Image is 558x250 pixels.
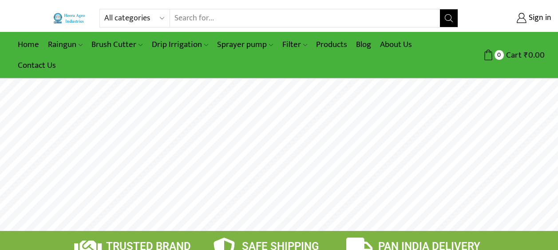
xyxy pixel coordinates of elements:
a: Drip Irrigation [147,34,213,55]
a: 0 Cart ₹0.00 [467,47,545,63]
a: Blog [352,34,376,55]
a: Filter [278,34,312,55]
a: Contact Us [13,55,60,76]
button: Search button [440,9,458,27]
a: About Us [376,34,416,55]
bdi: 0.00 [524,48,545,62]
span: Cart [504,49,522,61]
span: ₹ [524,48,528,62]
a: Products [312,34,352,55]
a: Raingun [44,34,87,55]
input: Search for... [170,9,440,27]
a: Brush Cutter [87,34,147,55]
span: 0 [495,50,504,59]
a: Sprayer pump [213,34,277,55]
a: Home [13,34,44,55]
span: Sign in [526,12,551,24]
a: Sign in [471,10,551,26]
